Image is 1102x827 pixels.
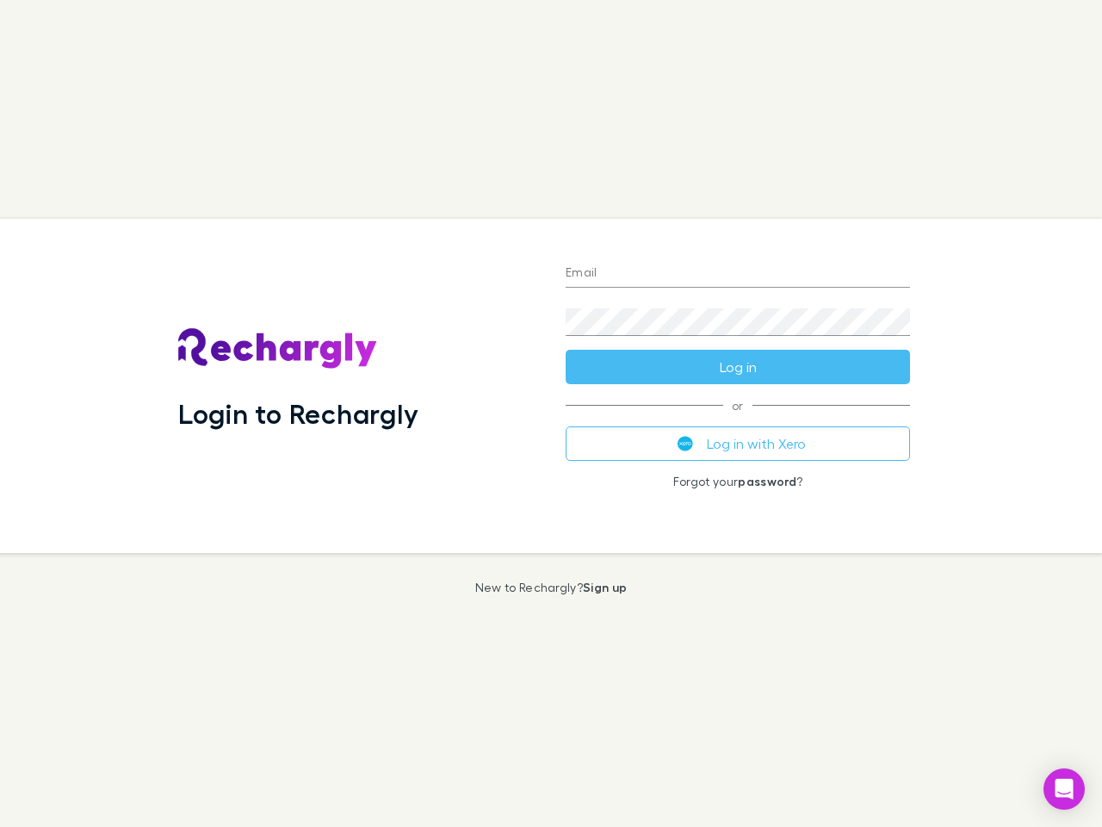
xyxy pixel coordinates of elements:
p: Forgot your ? [566,475,910,488]
span: or [566,405,910,406]
button: Log in with Xero [566,426,910,461]
img: Rechargly's Logo [178,328,378,370]
p: New to Rechargly? [475,581,628,594]
h1: Login to Rechargly [178,397,418,430]
a: Sign up [583,580,627,594]
img: Xero's logo [678,436,693,451]
button: Log in [566,350,910,384]
div: Open Intercom Messenger [1043,768,1085,810]
a: password [738,474,796,488]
